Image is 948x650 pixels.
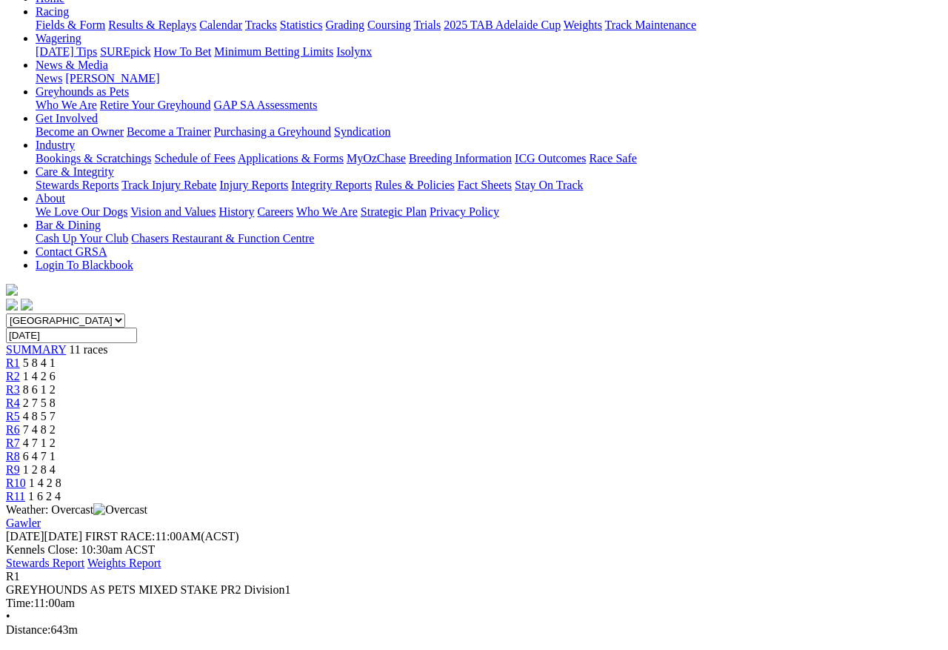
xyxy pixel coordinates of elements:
a: Become an Owner [36,125,124,138]
a: Grading [326,19,364,31]
a: Trials [413,19,441,31]
a: About [36,192,65,205]
a: Schedule of Fees [154,152,235,165]
a: Coursing [367,19,411,31]
a: R9 [6,463,20,476]
div: Wagering [36,45,942,59]
a: Calendar [199,19,242,31]
a: Statistics [280,19,323,31]
a: Purchasing a Greyhound [214,125,331,138]
div: Greyhounds as Pets [36,99,942,112]
a: Rules & Policies [375,179,455,191]
a: [DATE] Tips [36,45,97,58]
img: Overcast [93,503,147,517]
a: Strategic Plan [361,205,427,218]
a: Login To Blackbook [36,259,133,271]
a: How To Bet [154,45,212,58]
a: Chasers Restaurant & Function Centre [131,232,314,245]
a: R4 [6,397,20,409]
span: 1 4 2 6 [23,370,56,382]
a: SUMMARY [6,343,66,356]
a: R11 [6,490,25,503]
a: R3 [6,383,20,396]
a: Get Involved [36,112,98,125]
a: Retire Your Greyhound [100,99,211,111]
a: Greyhounds as Pets [36,85,129,98]
a: Cash Up Your Club [36,232,128,245]
a: Minimum Betting Limits [214,45,333,58]
a: Gawler [6,517,41,529]
a: Stay On Track [515,179,583,191]
span: 6 4 7 1 [23,450,56,462]
span: 11 races [69,343,107,356]
a: Care & Integrity [36,165,114,178]
div: About [36,205,942,219]
div: GREYHOUNDS AS PETS MIXED STAKE PR2 Division1 [6,583,942,597]
div: News & Media [36,72,942,85]
a: Weights Report [87,557,161,569]
a: Stewards Report [6,557,84,569]
a: Track Injury Rebate [121,179,216,191]
a: 2025 TAB Adelaide Cup [444,19,561,31]
div: Get Involved [36,125,942,139]
a: Track Maintenance [605,19,696,31]
a: Vision and Values [130,205,216,218]
img: facebook.svg [6,299,18,311]
a: ICG Outcomes [515,152,586,165]
div: Care & Integrity [36,179,942,192]
a: R2 [6,370,20,382]
span: • [6,610,10,623]
span: 4 7 1 2 [23,437,56,449]
span: 4 8 5 7 [23,410,56,422]
a: Isolynx [336,45,372,58]
span: [DATE] [6,530,44,543]
a: Contact GRSA [36,245,107,258]
div: Industry [36,152,942,165]
a: R8 [6,450,20,462]
a: Race Safe [589,152,636,165]
span: 1 6 2 4 [28,490,61,503]
a: Industry [36,139,75,151]
span: 7 4 8 2 [23,423,56,436]
span: R1 [6,356,20,369]
div: Kennels Close: 10:30am ACST [6,543,942,557]
a: News [36,72,62,84]
img: logo-grsa-white.png [6,284,18,296]
a: R6 [6,423,20,436]
span: R1 [6,570,20,583]
a: News & Media [36,59,108,71]
a: Tracks [245,19,277,31]
a: Syndication [334,125,390,138]
span: Distance: [6,623,50,636]
span: 1 4 2 8 [29,477,61,489]
a: Fact Sheets [458,179,512,191]
a: Integrity Reports [291,179,372,191]
a: Results & Replays [108,19,196,31]
a: GAP SA Assessments [214,99,318,111]
a: R7 [6,437,20,449]
a: R5 [6,410,20,422]
span: Weather: Overcast [6,503,147,516]
a: R10 [6,477,26,489]
a: History [218,205,254,218]
a: Become a Trainer [127,125,211,138]
span: 8 6 1 2 [23,383,56,396]
a: Who We Are [296,205,358,218]
span: [DATE] [6,530,82,543]
div: 11:00am [6,597,942,610]
a: MyOzChase [347,152,406,165]
a: We Love Our Dogs [36,205,127,218]
span: Time: [6,597,34,609]
a: Bar & Dining [36,219,101,231]
a: Stewards Reports [36,179,118,191]
img: twitter.svg [21,299,33,311]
